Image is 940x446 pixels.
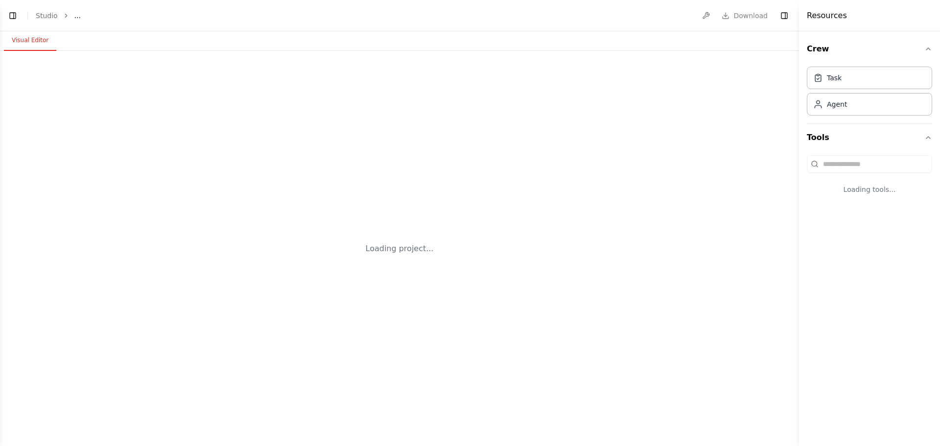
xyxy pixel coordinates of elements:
[827,73,842,83] div: Task
[827,99,847,109] div: Agent
[36,12,58,20] a: Studio
[366,243,434,255] div: Loading project...
[807,63,932,123] div: Crew
[777,9,791,23] button: Hide right sidebar
[807,124,932,151] button: Tools
[807,35,932,63] button: Crew
[6,9,20,23] button: Show left sidebar
[74,11,81,21] span: ...
[36,11,81,21] nav: breadcrumb
[807,177,932,202] div: Loading tools...
[4,30,56,51] button: Visual Editor
[807,151,932,210] div: Tools
[807,10,847,22] h4: Resources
